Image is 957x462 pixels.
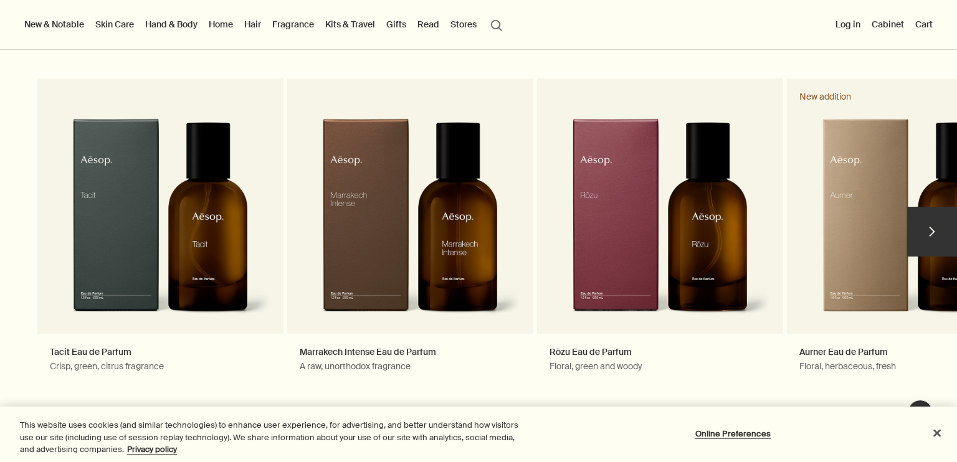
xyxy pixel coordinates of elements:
[20,419,526,456] div: This website uses cookies (and similar technologies) to enhance user experience, for advertising,...
[913,16,935,32] button: Cart
[908,400,933,425] button: Live Assistance
[37,78,283,396] a: Tacit Eau de ParfumCrisp, green, citrus fragranceTacit Eau de Parfum in amber glass bottle with o...
[127,444,177,455] a: More information about your privacy, opens in a new tab
[907,207,957,257] button: next slide
[833,16,863,32] button: Log in
[415,16,442,32] a: Read
[485,12,508,36] button: Open search
[448,16,479,32] button: Stores
[323,16,378,32] a: Kits & Travel
[287,78,533,396] a: Marrakech Intense Eau de ParfumA raw, unorthodox fragranceAesop Marrakech Intense Eau de Parfum i...
[923,419,951,446] button: Close
[206,16,236,32] a: Home
[242,16,264,32] a: Hair
[384,16,409,32] a: Gifts
[143,16,200,32] a: Hand & Body
[93,16,136,32] a: Skin Care
[869,16,907,32] a: Cabinet
[22,16,87,32] button: New & Notable
[694,421,772,446] button: Online Preferences, Opens the preference center dialog
[270,16,317,32] a: Fragrance
[537,78,783,396] a: Rōzu Eau de ParfumFloral, green and woodyRōzu Eau de Parfum In Amber Bottle next to Carton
